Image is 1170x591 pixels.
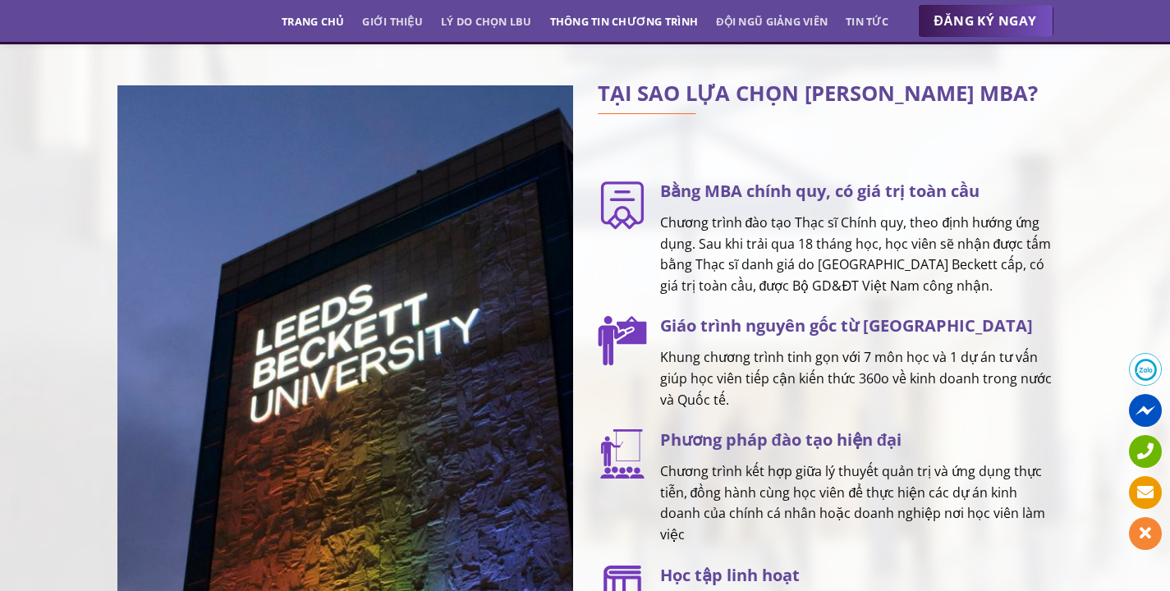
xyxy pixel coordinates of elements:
p: Khung chương trình tinh gọn với 7 môn học và 1 dự án tư vấn giúp học viên tiếp cận kiến thức 360o... [660,347,1053,410]
a: Thông tin chương trình [550,7,699,36]
img: line-lbu.jpg [598,113,696,115]
h3: Bằng MBA chính quy, có giá trị toàn cầu [660,178,1053,204]
h2: TẠI SAO LỰA CHỌN [PERSON_NAME] MBA? [598,85,1053,102]
span: ĐĂNG KÝ NGAY [934,11,1037,31]
p: Chương trình kết hợp giữa lý thuyết quản trị và ứng dụng thực tiễn, đồng hành cùng học viên để th... [660,461,1053,545]
a: Trang chủ [282,7,344,36]
p: Chương trình đào tạo Thạc sĩ Chính quy, theo định hướng ứng dụng. Sau khi trải qua 18 tháng học, ... [660,213,1053,296]
a: ĐĂNG KÝ NGAY [918,5,1053,38]
h3: Phương pháp đào tạo hiện đại [660,427,1053,453]
h3: Giáo trình nguyên gốc từ [GEOGRAPHIC_DATA] [660,313,1053,339]
a: Giới thiệu [362,7,423,36]
a: Lý do chọn LBU [441,7,532,36]
a: Đội ngũ giảng viên [716,7,828,36]
h3: Học tập linh hoạt [660,562,1053,589]
a: Tin tức [846,7,888,36]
